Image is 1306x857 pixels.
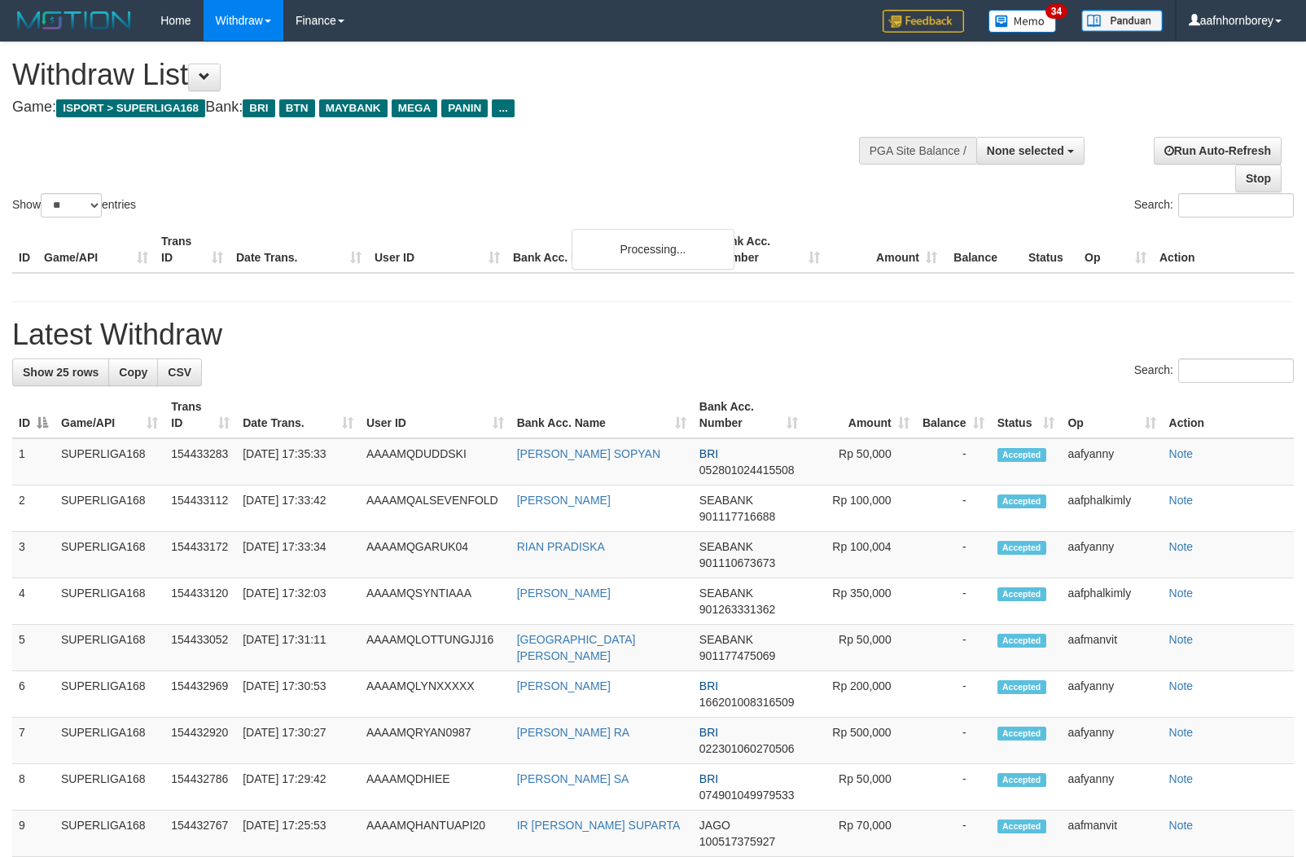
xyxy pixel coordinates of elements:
[517,819,681,832] a: IR [PERSON_NAME] SUPARTA
[699,510,775,523] span: Copy 901117716688 to clipboard
[997,448,1046,462] span: Accepted
[916,532,991,578] td: -
[699,819,730,832] span: JAGO
[1061,532,1162,578] td: aafyanny
[699,835,775,848] span: Copy 100517375927 to clipboard
[1081,10,1163,32] img: panduan.png
[360,486,511,532] td: AAAAMQALSEVENFOLD
[12,671,55,718] td: 6
[360,718,511,764] td: AAAAMQRYAN0987
[1061,486,1162,532] td: aafphalkimly
[236,671,360,718] td: [DATE] 17:30:53
[12,59,854,91] h1: Withdraw List
[164,532,236,578] td: 154433172
[699,540,753,553] span: SEABANK
[804,392,916,438] th: Amount: activate to sort column ascending
[1061,625,1162,671] td: aafmanvit
[699,772,718,785] span: BRI
[506,226,709,273] th: Bank Acc. Name
[699,633,753,646] span: SEABANK
[1169,540,1194,553] a: Note
[236,532,360,578] td: [DATE] 17:33:34
[916,811,991,857] td: -
[517,540,605,553] a: RIAN PRADISKA
[360,438,511,486] td: AAAAMQDUDDSKI
[236,392,360,438] th: Date Trans.: activate to sort column ascending
[572,229,734,270] div: Processing...
[55,718,164,764] td: SUPERLIGA168
[55,532,164,578] td: SUPERLIGA168
[164,486,236,532] td: 154433112
[1061,392,1162,438] th: Op: activate to sort column ascending
[319,99,388,117] span: MAYBANK
[12,486,55,532] td: 2
[360,811,511,857] td: AAAAMQHANTUAPI20
[1153,226,1294,273] th: Action
[699,556,775,569] span: Copy 901110673673 to clipboard
[1134,358,1294,383] label: Search:
[12,811,55,857] td: 9
[164,764,236,811] td: 154432786
[517,494,611,507] a: [PERSON_NAME]
[517,633,636,662] a: [GEOGRAPHIC_DATA][PERSON_NAME]
[1061,671,1162,718] td: aafyanny
[804,438,916,486] td: Rp 50,000
[12,625,55,671] td: 5
[997,727,1046,741] span: Accepted
[699,696,795,709] span: Copy 166201008316509 to clipboard
[517,772,629,785] a: [PERSON_NAME] SA
[804,811,916,857] td: Rp 70,000
[1134,193,1294,218] label: Search:
[164,625,236,671] td: 154433052
[997,773,1046,787] span: Accepted
[699,742,795,755] span: Copy 022301060270506 to clipboard
[55,486,164,532] td: SUPERLIGA168
[826,226,944,273] th: Amount
[1169,447,1194,460] a: Note
[991,392,1062,438] th: Status: activate to sort column ascending
[55,764,164,811] td: SUPERLIGA168
[517,447,660,460] a: [PERSON_NAME] SOPYAN
[699,447,718,460] span: BRI
[55,625,164,671] td: SUPERLIGA168
[360,671,511,718] td: AAAAMQLYNXXXXX
[1169,772,1194,785] a: Note
[236,811,360,857] td: [DATE] 17:25:53
[492,99,514,117] span: ...
[108,358,158,386] a: Copy
[804,718,916,764] td: Rp 500,000
[279,99,315,117] span: BTN
[517,726,629,739] a: [PERSON_NAME] RA
[55,438,164,486] td: SUPERLIGA168
[699,587,753,600] span: SEABANK
[360,532,511,578] td: AAAAMQGARUK04
[236,578,360,625] td: [DATE] 17:32:03
[699,679,718,692] span: BRI
[804,578,916,625] td: Rp 350,000
[1061,811,1162,857] td: aafmanvit
[699,464,795,477] span: Copy 052801024415508 to clipboard
[12,764,55,811] td: 8
[916,486,991,532] td: -
[699,649,775,662] span: Copy 901177475069 to clipboard
[56,99,205,117] span: ISPORT > SUPERLIGA168
[236,438,360,486] td: [DATE] 17:35:33
[1169,679,1194,692] a: Note
[1022,226,1078,273] th: Status
[804,532,916,578] td: Rp 100,004
[916,578,991,625] td: -
[1178,358,1294,383] input: Search:
[441,99,488,117] span: PANIN
[1169,494,1194,507] a: Note
[693,392,804,438] th: Bank Acc. Number: activate to sort column ascending
[916,625,991,671] td: -
[699,726,718,739] span: BRI
[1154,137,1282,165] a: Run Auto-Refresh
[997,494,1046,508] span: Accepted
[164,718,236,764] td: 154432920
[916,764,991,811] td: -
[12,578,55,625] td: 4
[392,99,438,117] span: MEGA
[944,226,1022,273] th: Balance
[1061,578,1162,625] td: aafphalkimly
